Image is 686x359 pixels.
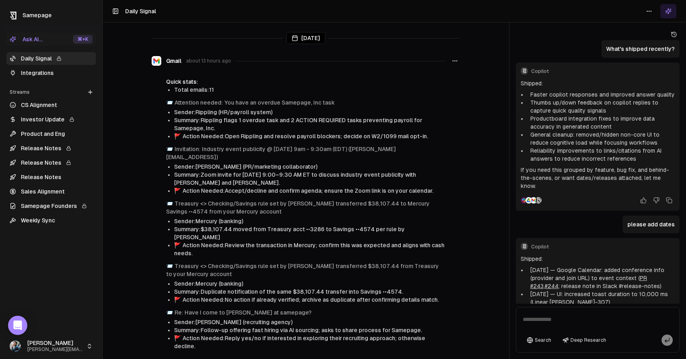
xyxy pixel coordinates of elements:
li: Faster copilot responses and improved answer quality [527,91,675,99]
span: [PERSON_NAME] [27,340,83,347]
button: Deep Research [558,335,610,346]
div: Quick stats: [166,78,445,86]
li: Summary: $38,107.44 moved from Treasury acct ••3286 to Savings ••4574 per rule by [PERSON_NAME] [174,225,445,241]
a: Daily Signal [6,52,96,65]
h1: Daily Signal [125,7,156,15]
div: Streams [6,86,96,99]
a: Treasury <> Checking/Savings rule set by [PERSON_NAME] transferred $38,107.44 from Treasury to yo... [166,263,439,277]
p: Shipped: [521,255,675,263]
a: Sales Alignment [6,185,96,198]
li: Action Needed: Reply yes/no if interested in exploring their recruiting approach; otherwise decline. [174,334,445,350]
button: [PERSON_NAME][PERSON_NAME][EMAIL_ADDRESS] [6,337,96,356]
li: Action Needed: Accept/decline and confirm agenda; ensure the Zoom link is on your calendar. [174,187,445,195]
li: [DATE] — UI: increased toast duration to 10,000 ms ( ) [527,290,675,306]
span: Copilot [531,68,675,75]
img: Slack [521,197,527,204]
img: Google Drive [526,197,532,204]
li: Sender: Mercury (banking) [174,280,445,288]
span: flag [174,133,181,139]
li: [DATE] — Google Calendar: added conference info (provider and join URL) to event context ( , ; re... [527,266,675,290]
span: flag [174,242,181,248]
li: Summary: Follow-up offering fast hiring via AI sourcing; asks to share process for Samepage. [174,326,445,334]
a: Linear [PERSON_NAME]-307 [532,299,609,305]
li: Summary: Zoom invite for [DATE] 9:00–9:30 AM ET to discuss industry event publicity with [PERSON_... [174,171,445,187]
span: Copilot [531,244,675,250]
a: CS Alignment [6,99,96,111]
div: ⌘ +K [73,35,93,44]
img: Gmail [530,197,537,204]
a: Invitation: Industry event publicity @ [DATE] 9am - 9:30am (EDT) ([PERSON_NAME][EMAIL_ADDRESS]) [166,146,396,160]
button: Search [523,335,555,346]
li: Summary: Rippling flags 1 overdue task and 2 ACTION REQUIRED tasks preventing payroll for Samepag... [174,116,445,132]
img: 1695405595226.jpeg [10,341,21,352]
li: Thumbs up/down feedback on copilot replies to capture quick quality signals [527,99,675,115]
a: Treasury <> Checking/Savings rule set by [PERSON_NAME] transferred $38,107.44 to Mercury Savings ... [166,200,430,215]
div: Open Intercom Messenger [8,316,27,335]
a: Weekly Sync [6,214,96,227]
li: Action Needed: No action if already verified; archive as duplicate after confirming details match. [174,296,445,304]
li: Sender: [PERSON_NAME] (recruiting agency) [174,318,445,326]
button: Ask AI...⌘+K [6,33,96,46]
a: Re: Have I come to [PERSON_NAME] at samepage? [175,309,312,316]
span: envelope [166,309,173,316]
a: Release Notes [6,156,96,169]
a: Product and Eng [6,127,96,140]
span: Samepage [22,12,52,18]
li: Action Needed: Review the transaction in Mercury; confirm this was expected and aligns with cash ... [174,241,445,257]
span: envelope [166,263,173,269]
p: Shipped: [521,79,675,87]
span: envelope [166,99,173,106]
span: flag [174,296,181,303]
li: Action Needed: Open Rippling and resolve payroll blockers; decide on W2/1099 mail opt-in. [174,132,445,140]
p: If you need this grouped by feature, bug fix, and behind-the-scenes, or want dates/releases attac... [521,166,675,190]
p: please add dates [627,220,675,228]
li: General cleanup: removed/hidden non-core UI to reduce cognitive load while focusing workflows [527,131,675,147]
a: Integrations [6,67,96,79]
li: Sender: Rippling (HR/payroll system) [174,108,445,116]
span: about 13 hours ago [186,58,231,64]
li: Sender: Mercury (banking) [174,217,445,225]
span: envelope [166,200,173,207]
li: Sender: [PERSON_NAME] (PR/marketing collaborator) [174,163,445,171]
a: Investor Update [6,113,96,126]
a: Release Notes [6,171,96,184]
span: flag [174,188,181,194]
span: [PERSON_NAME][EMAIL_ADDRESS] [27,347,83,353]
a: Attention needed: You have an overdue Samepage, Inc task [175,99,335,106]
li: Reliability improvements to links/citations from AI answers to reduce incorrect references [527,147,675,163]
div: Ask AI... [10,35,43,43]
img: Notion [535,197,542,204]
li: Productboard integration fixes to improve data accuracy in generated content [527,115,675,131]
div: [DATE] [286,32,325,44]
p: What's shipped recently? [606,45,675,53]
a: Samepage Founders [6,200,96,212]
img: Gmail [152,56,161,66]
a: #244 [545,283,558,289]
span: envelope [166,146,173,152]
li: Total emails: 11 [174,86,445,94]
li: Summary: Duplicate notification of the same $38,107.44 transfer into Savings ••4574. [174,288,445,296]
a: Release Notes [6,142,96,155]
span: Gmail [166,57,181,65]
span: flag [174,335,181,341]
